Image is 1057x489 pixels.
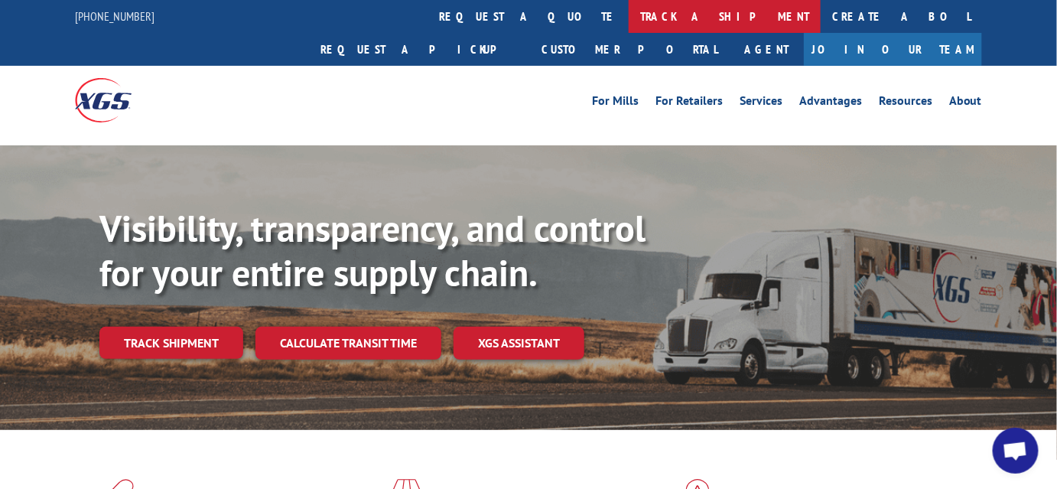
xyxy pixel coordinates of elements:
[454,327,584,360] a: XGS ASSISTANT
[729,33,804,66] a: Agent
[255,327,441,360] a: Calculate transit time
[75,8,154,24] a: [PHONE_NUMBER]
[740,95,782,112] a: Services
[655,95,723,112] a: For Retailers
[530,33,729,66] a: Customer Portal
[804,33,982,66] a: Join Our Team
[592,95,639,112] a: For Mills
[799,95,862,112] a: Advantages
[993,428,1039,474] div: Open chat
[99,327,243,359] a: Track shipment
[309,33,530,66] a: Request a pickup
[949,95,982,112] a: About
[99,204,646,296] b: Visibility, transparency, and control for your entire supply chain.
[879,95,932,112] a: Resources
